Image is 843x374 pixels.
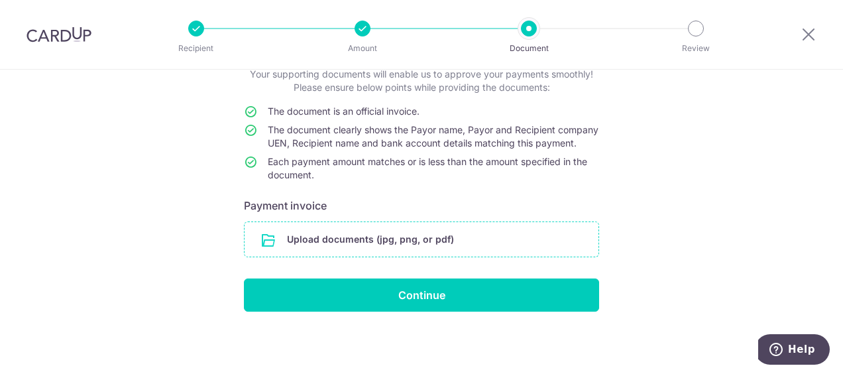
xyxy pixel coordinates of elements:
p: Your supporting documents will enable us to approve your payments smoothly! Please ensure below p... [244,68,599,94]
p: Amount [313,42,412,55]
span: The document clearly shows the Payor name, Payor and Recipient company UEN, Recipient name and ba... [268,124,598,149]
span: The document is an official invoice. [268,105,420,117]
input: Continue [244,279,599,312]
p: Review [647,42,745,55]
div: Upload documents (jpg, png, or pdf) [244,221,599,257]
span: Each payment amount matches or is less than the amount specified in the document. [268,156,587,180]
h6: Payment invoice [244,198,599,214]
img: CardUp [27,27,91,42]
iframe: Opens a widget where you can find more information [758,334,830,367]
p: Document [480,42,578,55]
p: Recipient [147,42,245,55]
